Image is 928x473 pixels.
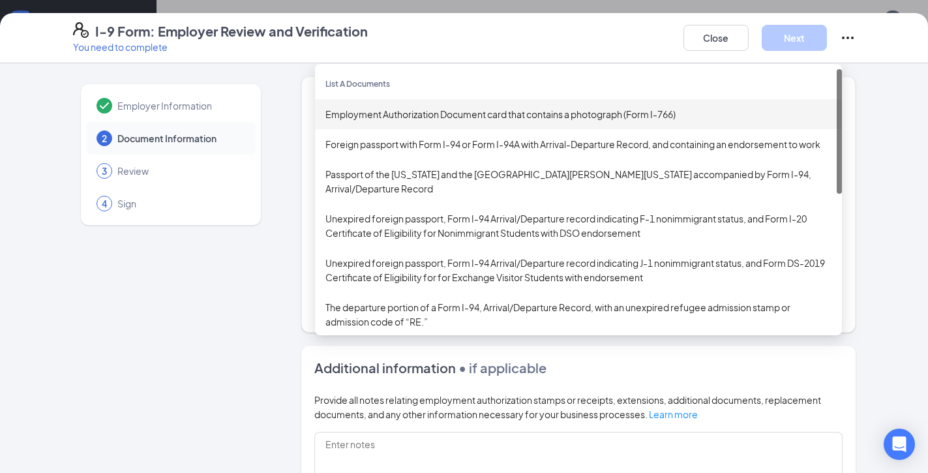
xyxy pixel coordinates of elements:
button: Close [683,25,749,51]
h4: I-9 Form: Employer Review and Verification [95,22,368,40]
button: Next [762,25,827,51]
div: Unexpired foreign passport, Form I-94 Arrival/Departure record indicating F-1 nonimmigrant status... [325,211,831,240]
span: 2 [102,132,107,145]
span: Employer Information [117,99,243,112]
span: Provide all notes relating employment authorization stamps or receipts, extensions, additional do... [314,394,821,420]
svg: Ellipses [840,30,856,46]
span: 4 [102,197,107,210]
div: The departure portion of a Form I-94, Arrival/Departure Record, with an unexpired refugee admissi... [325,300,831,329]
p: You need to complete [73,40,368,53]
div: Unexpired foreign passport, Form I-94 Arrival/Departure record indicating J-1 nonimmigrant status... [325,256,831,284]
span: Additional information [314,359,456,376]
span: Review [117,164,243,177]
div: Foreign passport with Form I-94 or Form I-94A with Arrival-Departure Record, and containing an en... [325,137,831,151]
svg: Checkmark [97,98,112,114]
span: List A Documents [325,79,390,89]
svg: FormI9EVerifyIcon [73,22,89,38]
div: Open Intercom Messenger [884,429,915,460]
a: Learn more [649,408,698,420]
span: Sign [117,197,243,210]
span: Document Information [117,132,243,145]
span: • if applicable [456,359,546,376]
span: 3 [102,164,107,177]
div: Passport of the [US_STATE] and the [GEOGRAPHIC_DATA][PERSON_NAME][US_STATE] accompanied by Form I... [325,167,831,196]
div: Employment Authorization Document card that contains a photograph (Form I-766) [325,107,831,121]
